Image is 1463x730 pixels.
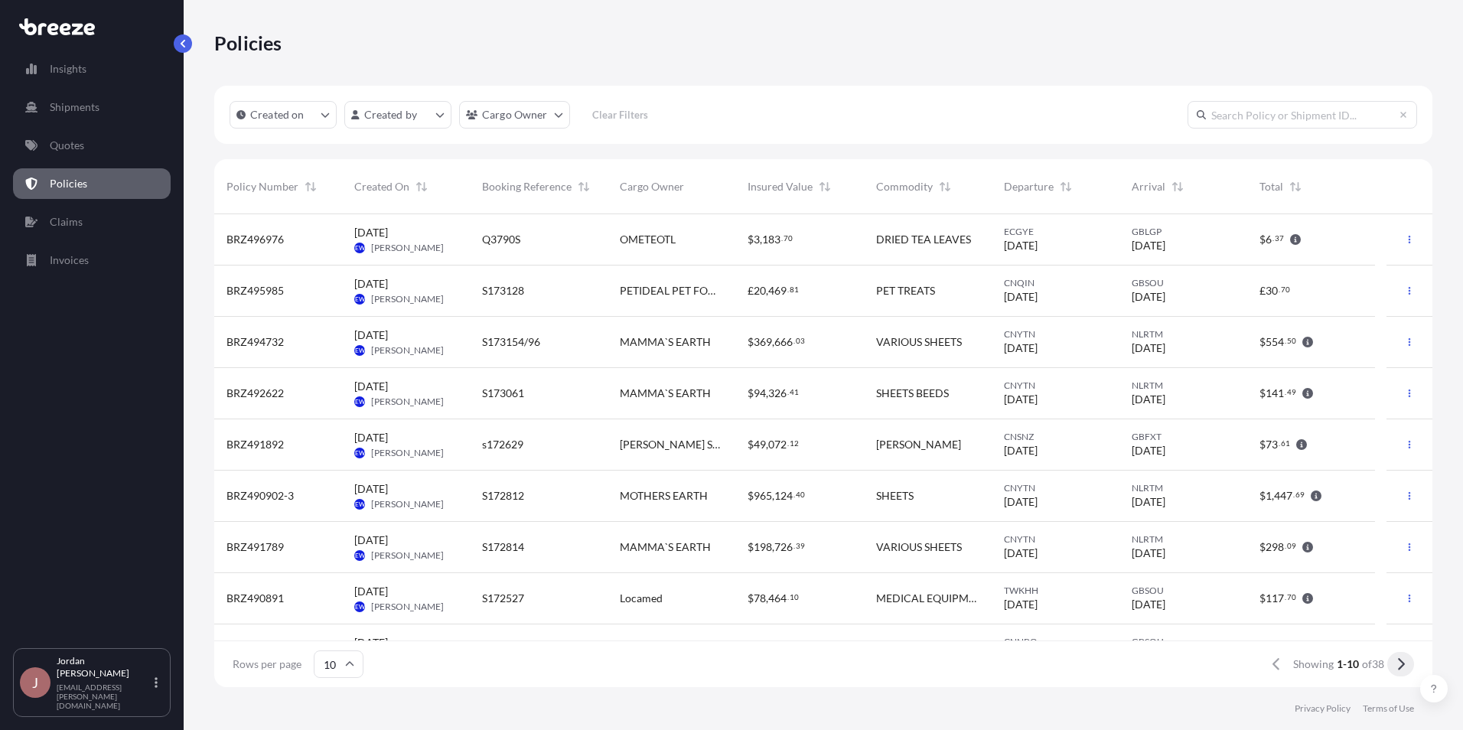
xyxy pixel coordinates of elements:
a: Privacy Policy [1295,702,1351,715]
span: 70 [784,236,793,241]
span: 464 [768,593,787,604]
span: [DATE] [1004,546,1038,561]
span: 10 [790,595,799,600]
span: . [793,492,795,497]
span: 447 [1274,490,1292,501]
span: CNSNZ [1004,431,1107,443]
span: Total [1259,179,1283,194]
span: J [32,675,38,690]
button: Sort [816,178,834,196]
a: Quotes [13,130,171,161]
span: 12 [790,441,799,446]
span: MOTHERS EARTH [620,488,708,504]
span: BRZ492622 [226,386,284,401]
span: 20 [754,285,766,296]
span: S172814 [482,539,524,555]
span: CNYTN [1004,533,1107,546]
span: 726 [774,542,793,552]
span: [DATE] [1004,494,1038,510]
span: [DATE] [1132,494,1165,510]
span: 666 [774,337,793,347]
span: GBSOU [1132,585,1235,597]
p: Claims [50,214,83,230]
a: Claims [13,207,171,237]
span: EW [355,548,365,563]
span: Arrival [1132,179,1165,194]
span: CNYTN [1004,482,1107,494]
span: 30 [1266,285,1278,296]
span: , [766,285,768,296]
span: $ [1259,542,1266,552]
span: . [1272,236,1274,241]
span: NLRTM [1132,328,1235,341]
button: Sort [1168,178,1187,196]
span: 09 [1287,543,1296,549]
span: , [772,490,774,501]
span: [DATE] [1132,546,1165,561]
span: BRZ491789 [226,539,284,555]
span: Q3790S [482,232,520,247]
p: Insights [50,61,86,77]
span: 298 [1266,542,1284,552]
span: 124 [774,490,793,501]
span: 141 [1266,388,1284,399]
p: Cargo Owner [482,107,548,122]
span: 40 [796,492,805,497]
span: 49 [1287,389,1296,395]
span: 03 [796,338,805,344]
input: Search Policy or Shipment ID... [1188,101,1417,129]
span: BRZ496976 [226,232,284,247]
span: . [787,389,789,395]
span: [DATE] [354,430,388,445]
span: [PERSON_NAME] [371,549,444,562]
span: 49 [754,439,766,450]
p: Quotes [50,138,84,153]
span: . [793,338,795,344]
span: $ [748,388,754,399]
span: . [781,236,783,241]
span: SHEETS [876,488,914,504]
span: . [1285,543,1286,549]
span: S172527 [482,591,524,606]
span: [DATE] [1132,443,1165,458]
span: . [787,441,789,446]
span: [DATE] [354,328,388,343]
span: [DATE] [1004,597,1038,612]
span: , [760,234,762,245]
span: EW [355,445,365,461]
span: [PERSON_NAME] [876,437,961,452]
span: £ [748,285,754,296]
button: Sort [1057,178,1075,196]
span: 198 [754,542,772,552]
span: Booking Reference [482,179,572,194]
span: [DATE] [1132,597,1165,612]
span: $ [1259,234,1266,245]
span: TWKHH [1004,585,1107,597]
span: MEDICAL EQUIPMENT [876,591,979,606]
span: EW [355,497,365,512]
span: , [1272,490,1274,501]
span: [DATE] [1132,392,1165,407]
button: createdBy Filter options [344,101,451,129]
span: 61 [1281,441,1290,446]
span: . [787,595,789,600]
span: [DATE] [1132,238,1165,253]
span: [PERSON_NAME] [371,498,444,510]
span: 41 [790,389,799,395]
span: CNYTN [1004,328,1107,341]
span: DRIED TEA LEAVES [876,232,971,247]
span: Created On [354,179,409,194]
span: 70 [1287,595,1296,600]
span: Commodity [876,179,933,194]
span: 117 [1266,593,1284,604]
p: Created by [364,107,418,122]
span: [DATE] [354,533,388,548]
span: NLRTM [1132,380,1235,392]
span: 1 [1266,490,1272,501]
span: [DATE] [1004,443,1038,458]
span: 469 [768,285,787,296]
p: Shipments [50,99,99,115]
span: [PERSON_NAME] [371,242,444,254]
span: [PERSON_NAME] [371,396,444,408]
p: Policies [214,31,282,55]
